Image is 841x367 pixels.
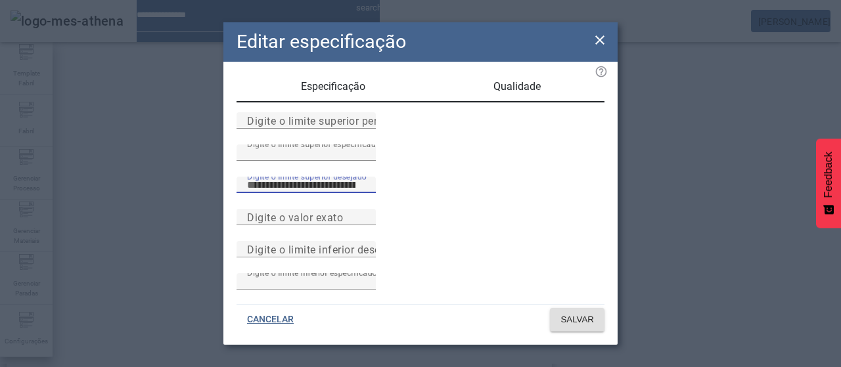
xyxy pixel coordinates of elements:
[247,313,294,326] span: CANCELAR
[247,268,377,277] mat-label: Digite o limite inferior especificado
[247,243,402,255] mat-label: Digite o limite inferior desejado
[301,81,365,92] span: Especificação
[237,308,304,332] button: CANCELAR
[237,28,406,56] h2: Editar especificação
[247,139,380,148] mat-label: Digite o limite superior especificado
[550,308,604,332] button: SALVAR
[247,114,409,127] mat-label: Digite o limite superior permitido
[247,171,367,181] mat-label: Digite o limite superior desejado
[560,313,594,326] span: SALVAR
[493,81,541,92] span: Qualidade
[816,139,841,228] button: Feedback - Mostrar pesquisa
[823,152,834,198] span: Feedback
[247,211,343,223] mat-label: Digite o valor exato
